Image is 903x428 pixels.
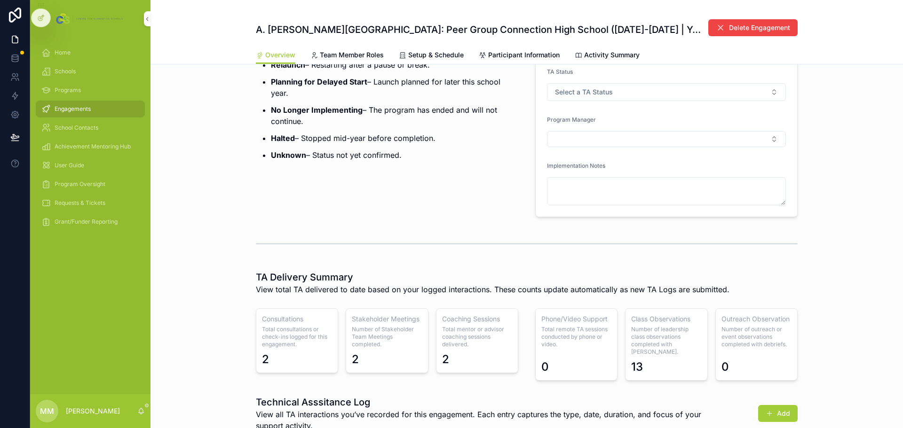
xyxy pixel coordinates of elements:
span: Total mentor or advisor coaching sessions delivered. [442,326,512,348]
a: Programs [36,82,145,99]
div: 13 [631,359,643,374]
a: User Guide [36,157,145,174]
a: Participant Information [479,47,560,65]
span: School Contacts [55,124,98,132]
a: Achievement Mentoring Hub [36,138,145,155]
p: – Launch planned for later this school year. [271,76,518,99]
span: Total consultations or check-ins logged for this engagement. [262,326,332,348]
strong: Unknown [271,150,306,160]
a: Activity Summary [575,47,640,65]
span: Grant/Funder Reporting [55,218,118,226]
span: Overview [265,50,295,60]
img: App logo [54,11,126,26]
span: Number of outreach or event observations completed with debriefs. [721,326,792,348]
span: Program Manager [547,116,596,123]
h3: Outreach Observation [721,314,792,324]
strong: Relaunch [271,60,305,70]
strong: No Longer Implementing [271,105,363,115]
div: 0 [721,359,729,374]
a: Home [36,44,145,61]
span: Setup & Schedule [408,50,464,60]
a: Requests & Tickets [36,195,145,211]
span: Engagements [55,105,91,113]
div: 2 [262,352,269,367]
span: Number of leadership class observations completed with [PERSON_NAME]. [631,326,701,356]
button: Select Button [547,131,786,147]
a: Team Member Roles [310,47,384,65]
p: [PERSON_NAME] [66,406,120,416]
span: Programs [55,86,81,94]
span: Select a TA Status [555,87,613,97]
p: – Status not yet confirmed. [271,149,518,161]
span: Implementation Notes [547,162,605,169]
span: Delete Engagement [729,23,790,32]
strong: Planning for Delayed Start [271,77,367,86]
strong: Halted [271,133,295,143]
div: scrollable content [30,38,150,242]
span: Program Oversight [55,180,105,188]
a: Schools [36,63,145,80]
a: Program Oversight [36,176,145,193]
button: Delete Engagement [708,19,798,36]
h3: Class Observations [631,314,701,324]
button: Add [758,405,798,422]
a: School Contacts [36,119,145,136]
span: Number of Stakeholder Team Meetings completed. [352,326,422,348]
span: Total remote TA sessions conducted by phone or video. [541,326,611,348]
div: 2 [352,352,359,367]
p: – Restarting after a pause or break. [271,59,518,70]
span: Requests & Tickets [55,199,105,207]
span: Achievement Mentoring Hub [55,143,131,150]
div: 0 [541,359,549,374]
span: Home [55,49,71,56]
span: Activity Summary [584,50,640,60]
h3: Stakeholder Meetings [352,314,422,324]
h1: Technical Asssitance Log [256,396,727,409]
a: Setup & Schedule [399,47,464,65]
h3: Coaching Sessions [442,314,512,324]
span: Schools [55,68,76,75]
span: View total TA delivered to date based on your logged interactions. These counts update automatica... [256,284,729,295]
p: – Stopped mid-year before completion. [271,132,518,144]
p: – The program has ended and will not continue. [271,104,518,127]
span: Participant Information [488,50,560,60]
div: 2 [442,352,449,367]
span: Team Member Roles [320,50,384,60]
h3: Consultations [262,314,332,324]
button: Select Button [547,83,786,101]
h1: A. [PERSON_NAME][GEOGRAPHIC_DATA]: Peer Group Connection High School ([DATE]-[DATE] | Year Long) [256,23,703,36]
span: MM [40,405,54,417]
h3: Phone/Video Support [541,314,611,324]
a: Grant/Funder Reporting [36,213,145,230]
a: Overview [256,47,295,64]
span: User Guide [55,162,84,169]
a: Engagements [36,101,145,117]
h1: TA Delivery Summary [256,271,729,284]
span: TA Status [547,68,573,75]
